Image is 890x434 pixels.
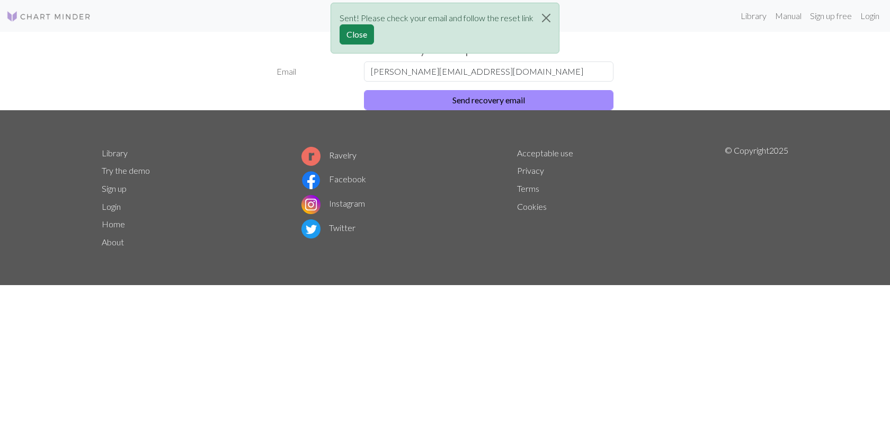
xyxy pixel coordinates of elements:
[301,174,366,184] a: Facebook
[301,219,321,238] img: Twitter logo
[364,90,613,110] button: Send recovery email
[301,198,365,208] a: Instagram
[301,195,321,214] img: Instagram logo
[102,237,124,247] a: About
[533,3,559,33] button: Close
[517,183,539,193] a: Terms
[102,219,125,229] a: Home
[517,148,573,158] a: Acceptable use
[102,201,121,211] a: Login
[270,61,358,82] label: Email
[725,144,788,251] p: © Copyright 2025
[102,148,128,158] a: Library
[102,183,127,193] a: Sign up
[301,150,357,160] a: Ravelry
[517,201,547,211] a: Cookies
[301,223,355,233] a: Twitter
[340,24,374,45] button: Close
[301,171,321,190] img: Facebook logo
[340,12,533,24] p: Sent! Please check your email and follow the reset link
[301,147,321,166] img: Ravelry logo
[102,165,150,175] a: Try the demo
[517,165,544,175] a: Privacy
